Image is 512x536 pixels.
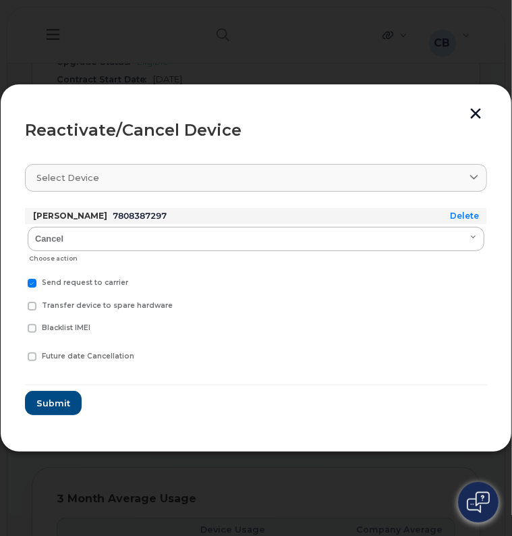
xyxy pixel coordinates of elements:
[25,122,487,138] div: Reactivate/Cancel Device
[29,248,484,264] div: Choose action
[36,171,99,184] span: Select device
[33,211,107,221] strong: [PERSON_NAME]
[25,164,487,192] a: Select device
[36,397,70,410] span: Submit
[467,491,490,513] img: Open chat
[42,278,128,287] span: Send request to carrier
[25,391,82,415] button: Submit
[42,323,90,332] span: Blacklist IMEI
[42,301,173,310] span: Transfer device to spare hardware
[113,211,167,221] span: 7808387297
[450,211,479,221] a: Delete
[42,352,134,360] span: Future date Cancellation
